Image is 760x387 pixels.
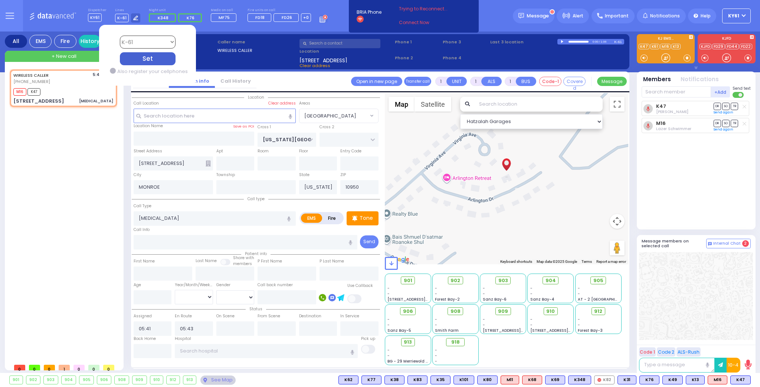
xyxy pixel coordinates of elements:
[150,376,163,384] div: 910
[320,124,334,130] label: Cross 2
[518,13,524,19] img: message.svg
[299,313,321,319] label: Destination
[443,55,488,61] span: Phone 4
[642,86,711,97] input: Search member
[660,44,671,49] a: M16
[610,97,625,112] button: Toggle fullscreen view
[605,13,629,19] span: Important
[404,77,431,86] button: Transfer call
[217,47,297,54] label: WIRELESS CALLER
[430,376,451,384] div: BLS
[451,308,461,315] span: 908
[597,378,601,382] img: red-radio-icon.svg
[545,376,565,384] div: BLS
[361,336,375,342] label: Pick up
[387,317,390,322] span: -
[483,317,485,322] span: -
[119,52,175,65] div: Set
[299,100,310,106] label: Areas
[639,347,656,357] button: Code 1
[258,124,271,130] label: Cross 1
[727,358,740,373] button: 10-4
[713,241,741,246] span: Internal Chat
[387,297,458,302] span: [STREET_ADDRESS][PERSON_NAME]
[700,44,711,49] a: KJFD
[643,75,671,84] button: Members
[593,277,603,284] span: 905
[196,258,217,264] label: Last Name
[322,214,343,223] label: Fire
[361,376,381,384] div: BLS
[26,376,40,384] div: 902
[88,8,107,13] label: Dispatcher
[79,376,94,384] div: 905
[282,14,292,20] span: FD26
[597,77,627,86] button: Message
[387,322,390,328] span: -
[600,37,607,46] div: 1:06
[407,376,427,384] div: K83
[387,291,390,297] span: -
[200,376,235,385] div: See map
[361,376,381,384] div: K77
[530,322,533,328] span: -
[637,37,695,42] label: KJ EMS...
[338,376,358,384] div: BLS
[714,110,733,115] a: Send again
[530,317,533,322] span: -
[206,161,211,166] span: Other building occupants
[44,376,58,384] div: 903
[483,285,485,291] span: -
[404,277,412,284] span: 901
[617,376,636,384] div: K31
[742,240,749,247] span: 2
[656,109,688,115] span: Dovy Leiberman
[435,285,437,291] span: -
[530,328,600,333] span: [STREET_ADDRESS][PERSON_NAME]
[134,203,151,209] label: Call Type
[435,353,476,358] div: -
[258,148,269,154] label: Room
[244,196,268,202] span: Call type
[453,376,474,384] div: BLS
[708,242,712,246] img: comment-alt.png
[435,328,459,333] span: Smith Farm
[216,172,235,178] label: Township
[299,109,379,123] span: BLOOMING GROVE
[134,227,150,233] label: Call Info
[134,109,296,123] input: Search location here
[387,328,411,333] span: Sanz Bay-5
[477,376,498,384] div: BLS
[175,336,191,342] label: Hospital
[387,353,390,358] span: -
[360,214,373,222] p: Tone
[722,103,730,110] span: SO
[134,100,159,106] label: Call Location
[360,235,379,248] button: Send
[340,172,346,178] label: ZIP
[338,376,358,384] div: K62
[301,214,322,223] label: EMS
[233,124,254,129] label: Save as POI
[384,376,404,384] div: BLS
[498,277,508,284] span: 903
[656,103,666,109] a: K47
[446,77,467,86] button: UNIT
[563,77,586,86] button: Covered
[650,13,680,19] span: Notifications
[451,277,460,284] span: 902
[501,376,519,384] div: M11
[187,15,194,21] span: K76
[708,376,727,384] div: M16
[435,358,476,364] div: -
[258,282,293,288] label: Call back number
[662,376,683,384] div: K49
[132,376,147,384] div: 909
[340,148,361,154] label: Entry Code
[167,376,180,384] div: 912
[299,63,330,69] span: Clear address
[62,376,76,384] div: 904
[399,19,458,26] a: Connect Now
[241,251,271,257] span: Patient info
[639,376,659,384] div: BLS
